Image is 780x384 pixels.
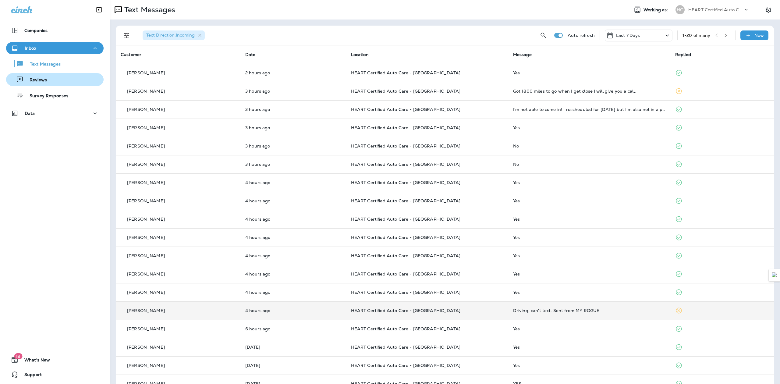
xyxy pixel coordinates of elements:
p: Sep 22, 2025 09:30 AM [245,198,341,203]
p: [PERSON_NAME] [127,253,165,258]
p: [PERSON_NAME] [127,180,165,185]
div: 1 - 20 of many [682,33,711,38]
span: HEART Certified Auto Care - [GEOGRAPHIC_DATA] [351,344,460,350]
button: Reviews [6,73,104,86]
div: Yes [513,180,665,185]
span: HEART Certified Auto Care - [GEOGRAPHIC_DATA] [351,143,460,149]
p: Sep 22, 2025 10:23 AM [245,89,341,94]
span: HEART Certified Auto Care - [GEOGRAPHIC_DATA] [351,88,460,94]
button: Settings [763,4,774,15]
div: Yes [513,217,665,222]
p: [PERSON_NAME] [127,345,165,350]
p: [PERSON_NAME] [127,70,165,75]
span: HEART Certified Auto Care - [GEOGRAPHIC_DATA] [351,216,460,222]
button: Companies [6,24,104,37]
p: Sep 22, 2025 09:34 AM [245,180,341,185]
span: What's New [18,357,50,365]
button: Filters [121,29,133,41]
button: Text Messages [6,57,104,70]
span: HEART Certified Auto Care - [GEOGRAPHIC_DATA] [351,180,460,185]
button: 19What's New [6,354,104,366]
p: Sep 21, 2025 12:54 PM [245,345,341,350]
p: [PERSON_NAME] [127,162,165,167]
p: Text Messages [122,5,175,14]
p: [PERSON_NAME] [127,217,165,222]
p: Sep 22, 2025 10:08 AM [245,107,341,112]
span: Text Direction : Incoming [146,32,195,38]
span: HEART Certified Auto Care - [GEOGRAPHIC_DATA] [351,290,460,295]
p: Sep 22, 2025 09:03 AM [245,308,341,313]
div: No [513,162,665,167]
span: Customer [121,52,141,57]
span: Replied [675,52,691,57]
p: Companies [24,28,48,33]
div: Yes [513,253,665,258]
div: Yes [513,235,665,240]
div: Yes [513,272,665,276]
p: [PERSON_NAME] [127,144,165,148]
p: [PERSON_NAME] [127,363,165,368]
p: Sep 21, 2025 12:35 PM [245,363,341,368]
span: HEART Certified Auto Care - [GEOGRAPHIC_DATA] [351,70,460,76]
p: Sep 22, 2025 09:42 AM [245,162,341,167]
span: HEART Certified Auto Care - [GEOGRAPHIC_DATA] [351,308,460,313]
p: Sep 22, 2025 09:47 AM [245,144,341,148]
p: Sep 22, 2025 09:07 AM [245,272,341,276]
span: HEART Certified Auto Care - [GEOGRAPHIC_DATA] [351,253,460,258]
p: [PERSON_NAME] [127,235,165,240]
p: Sep 22, 2025 07:29 AM [245,326,341,331]
p: [PERSON_NAME] [127,290,165,295]
p: [PERSON_NAME] [127,89,165,94]
div: Got 1800 miles to go when I get close I will give you a call. [513,89,665,94]
button: Search Messages [537,29,549,41]
span: HEART Certified Auto Care - [GEOGRAPHIC_DATA] [351,363,460,368]
p: Sep 22, 2025 09:09 AM [245,253,341,258]
p: HEART Certified Auto Care [688,7,743,12]
span: Date [245,52,256,57]
span: HEART Certified Auto Care - [GEOGRAPHIC_DATA] [351,125,460,130]
p: Sep 22, 2025 09:16 AM [245,217,341,222]
span: HEART Certified Auto Care - [GEOGRAPHIC_DATA] [351,107,460,112]
span: Support [18,372,42,379]
button: Collapse Sidebar [90,4,108,16]
div: Yes [513,125,665,130]
span: HEART Certified Auto Care - [GEOGRAPHIC_DATA] [351,271,460,277]
span: HEART Certified Auto Care - [GEOGRAPHIC_DATA] [351,326,460,332]
div: I'm not able to come in! I rescheduled for tomorrow but I'm also not in a position to place a cal... [513,107,665,112]
span: Message [513,52,532,57]
p: Auto refresh [568,33,595,38]
div: Yes [513,290,665,295]
div: No [513,144,665,148]
p: Inbox [25,46,36,51]
span: 19 [14,353,22,359]
span: HEART Certified Auto Care - [GEOGRAPHIC_DATA] [351,235,460,240]
div: Text Direction:Incoming [143,30,205,40]
p: [PERSON_NAME] [127,272,165,276]
p: [PERSON_NAME] [127,107,165,112]
p: Sep 22, 2025 10:55 AM [245,70,341,75]
button: Inbox [6,42,104,54]
div: HC [675,5,685,14]
p: Data [25,111,35,116]
span: Location [351,52,369,57]
p: [PERSON_NAME] [127,326,165,331]
p: [PERSON_NAME] [127,125,165,130]
span: Working as: [643,7,669,12]
button: Support [6,368,104,381]
span: HEART Certified Auto Care - [GEOGRAPHIC_DATA] [351,198,460,204]
button: Survey Responses [6,89,104,102]
p: [PERSON_NAME] [127,308,165,313]
span: HEART Certified Auto Care - [GEOGRAPHIC_DATA] [351,162,460,167]
button: Data [6,107,104,119]
img: Detect Auto [772,272,777,278]
p: [PERSON_NAME] [127,198,165,203]
p: Reviews [23,77,47,83]
p: Text Messages [24,62,61,67]
div: Yes [513,326,665,331]
p: New [754,33,764,38]
p: Sep 22, 2025 10:06 AM [245,125,341,130]
p: Sep 22, 2025 09:10 AM [245,235,341,240]
div: Yes [513,70,665,75]
div: Driving, can't text. Sent from MY ROGUE [513,308,665,313]
p: Sep 22, 2025 09:06 AM [245,290,341,295]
